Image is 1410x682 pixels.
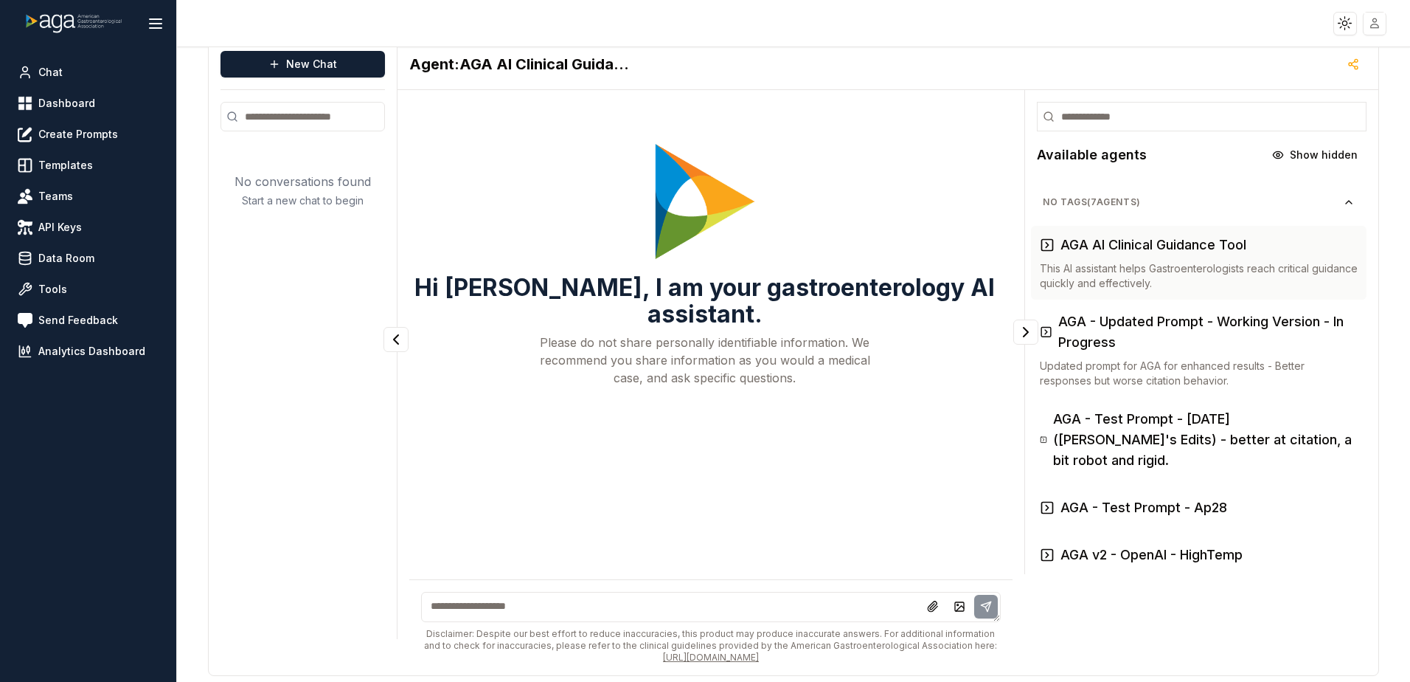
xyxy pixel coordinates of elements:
a: API Keys [12,214,164,241]
a: [URL][DOMAIN_NAME] [663,652,759,663]
h2: Available agents [1037,145,1147,165]
h3: AGA v2 - OpenAI - HighTemp [1060,545,1243,565]
span: Tools [38,282,67,297]
h3: AGA AI Clinical Guidance Tool [1060,235,1246,255]
span: Chat [38,65,63,80]
a: Send Feedback [12,307,164,334]
button: Show hidden [1263,143,1366,167]
a: Chat [12,59,164,86]
span: Teams [38,189,73,204]
a: Teams [12,183,164,210]
p: No conversations found [235,173,371,190]
span: Dashboard [38,96,95,111]
span: No Tags ( 7 agents) [1043,196,1343,208]
a: Analytics Dashboard [12,338,164,365]
a: Data Room [12,245,164,272]
img: placeholder-user.jpg [1364,13,1386,34]
h3: Hi [PERSON_NAME], I am your gastroenterology AI assistant. [409,275,1001,328]
span: Analytics Dashboard [38,344,145,359]
img: feedback [18,313,32,328]
span: Send Feedback [38,313,118,328]
h3: AGA - Updated Prompt - Working Version - In Progress [1058,311,1358,353]
span: Show hidden [1290,148,1358,162]
h2: AGA AI Clinical Guidance Tool [409,54,631,75]
button: Collapse panel [383,327,409,352]
img: Welcome Owl [650,140,760,262]
p: Updated prompt for AGA for enhanced results - Better responses but worse citation behavior. [1040,359,1358,388]
p: This AI assistant helps Gastroenterologists reach critical guidance quickly and effectively. [1040,261,1358,291]
a: Templates [12,152,164,179]
button: Collapse panel [1013,320,1038,345]
span: Data Room [38,251,94,266]
h3: AGA - Test Prompt - Ap28 [1060,497,1227,518]
button: New Chat [220,51,385,77]
a: Dashboard [12,90,164,117]
span: API Keys [38,220,82,235]
h3: AGA - Test Prompt - [DATE] ([PERSON_NAME]'s Edits) - better at citation, a bit robot and rigid. [1053,409,1358,471]
span: Templates [38,158,93,173]
span: Create Prompts [38,127,118,142]
a: Tools [12,276,164,303]
a: Create Prompts [12,121,164,148]
p: Start a new chat to begin [242,193,364,208]
button: No Tags(7agents) [1031,190,1366,214]
div: Disclaimer: Despite our best effort to reduce inaccuracies, this product may produce inaccurate a... [421,628,1001,664]
p: Please do not share personally identifiable information. We recommend you share information as yo... [540,334,870,387]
